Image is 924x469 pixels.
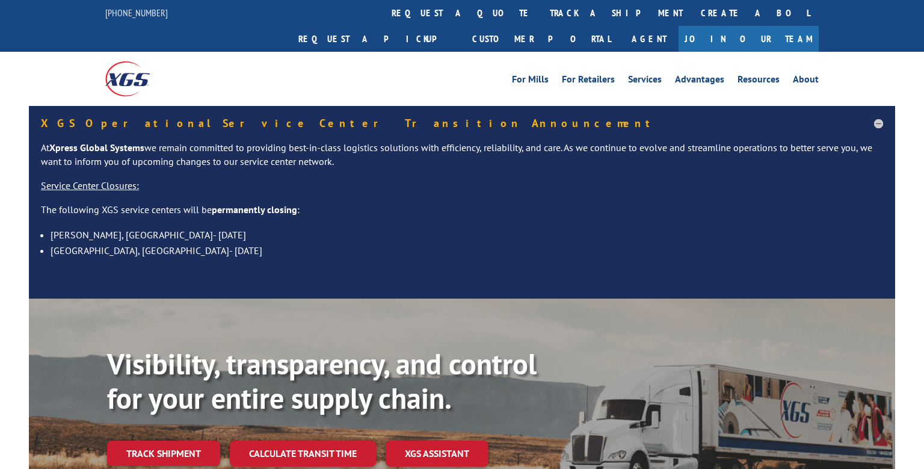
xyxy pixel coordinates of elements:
p: The following XGS service centers will be : [41,203,883,227]
p: At we remain committed to providing best-in-class logistics solutions with efficiency, reliabilit... [41,141,883,179]
h5: XGS Operational Service Center Transition Announcement [41,118,883,129]
a: Calculate transit time [230,441,376,467]
strong: Xpress Global Systems [49,141,144,154]
a: Advantages [675,75,724,88]
li: [PERSON_NAME], [GEOGRAPHIC_DATA]- [DATE] [51,227,883,243]
strong: permanently closing [212,203,297,216]
a: About [793,75,819,88]
a: Customer Portal [463,26,620,52]
a: For Mills [512,75,549,88]
b: Visibility, transparency, and control for your entire supply chain. [107,345,537,417]
u: Service Center Closures: [41,179,139,191]
a: For Retailers [562,75,615,88]
a: Join Our Team [679,26,819,52]
a: [PHONE_NUMBER] [105,7,168,19]
a: Agent [620,26,679,52]
li: [GEOGRAPHIC_DATA], [GEOGRAPHIC_DATA]- [DATE] [51,243,883,258]
a: XGS ASSISTANT [386,441,488,467]
a: Resources [738,75,780,88]
a: Track shipment [107,441,220,466]
a: Services [628,75,662,88]
a: Request a pickup [289,26,463,52]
